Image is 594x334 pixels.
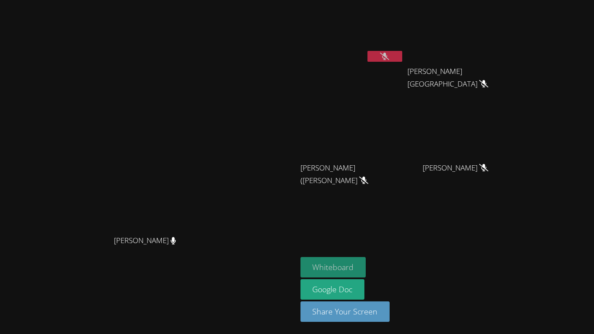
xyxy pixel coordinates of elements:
[300,162,397,187] span: [PERSON_NAME] ([PERSON_NAME]
[114,234,176,247] span: [PERSON_NAME]
[300,279,365,300] a: Google Doc
[407,65,504,90] span: [PERSON_NAME][GEOGRAPHIC_DATA]
[300,301,390,322] button: Share Your Screen
[300,257,366,277] button: Whiteboard
[423,162,488,174] span: [PERSON_NAME]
